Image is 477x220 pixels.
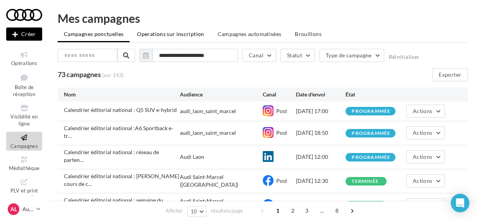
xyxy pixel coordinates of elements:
[64,197,163,211] span: Calendrier éditorial national : semaine du 28.07 au 03.08
[180,129,236,137] div: audi_laon_saint_marcel
[413,129,432,136] span: Actions
[6,154,42,173] a: Médiathèque
[276,108,287,114] span: Post
[180,107,236,115] div: audi_laon_saint_marcel
[58,12,468,24] div: Mes campagnes
[10,113,38,127] span: Visibilité en ligne
[6,27,42,41] button: Créer
[64,149,159,163] span: Calendrier éditorial national : réseau de partenaires LINKEDIN
[6,27,42,41] div: Nouvelle campagne
[6,132,42,151] a: Campagnes
[11,60,37,66] span: Opérations
[331,205,343,217] span: 8
[406,150,445,163] button: Actions
[413,177,432,184] span: Actions
[352,131,390,136] div: programmée
[242,49,276,62] button: Canal
[180,197,263,213] div: Audi Saint-Marcel ([GEOGRAPHIC_DATA])
[413,108,432,114] span: Actions
[13,84,35,98] span: Boîte de réception
[406,198,445,211] button: Actions
[211,207,243,215] span: résultats/page
[6,202,42,217] a: AL Audi LAON
[406,174,445,187] button: Actions
[180,153,204,161] div: Audi Laon
[263,91,296,98] div: Canal
[217,31,281,37] span: Campagnes automatisées
[10,143,38,149] span: Campagnes
[64,91,180,98] div: Nom
[352,155,390,160] div: programmée
[10,205,17,213] span: AL
[296,107,346,115] div: [DATE] 17:00
[64,173,179,187] span: Calendrier éditorial national : T.Marx cours de cuisine
[451,194,469,212] div: Open Intercom Messenger
[272,205,284,217] span: 1
[191,208,197,215] span: 10
[319,49,385,62] button: Type de campagne
[432,68,468,81] button: Exporter
[388,54,419,60] button: Réinitialiser
[9,165,40,171] span: Médiathèque
[10,186,39,208] span: PLV et print personnalisable
[280,49,315,62] button: Statut
[180,91,263,98] div: Audience
[296,91,346,98] div: Date d'envoi
[64,107,177,113] span: Calendrier éditorial national : Q5 SUV e-hybrid
[276,129,287,136] span: Post
[352,109,390,114] div: programmée
[6,49,42,68] a: Opérations
[406,126,445,139] button: Actions
[102,71,123,79] span: (sur 143)
[301,205,313,217] span: 3
[137,31,204,37] span: Operations sur inscription
[296,153,346,161] div: [DATE] 12:00
[64,125,173,139] span: Calendrier éditorial national :A6 Sportback e-tron
[406,105,445,118] button: Actions
[296,177,346,185] div: [DATE] 12:30
[58,70,101,79] span: 73 campagnes
[22,205,33,213] p: Audi LAON
[345,91,395,98] div: État
[6,71,42,99] a: Boîte de réception
[180,173,263,189] div: Audi Saint-Marcel ([GEOGRAPHIC_DATA])
[187,206,207,217] button: 10
[166,207,183,215] span: Afficher
[352,179,379,184] div: terminée
[296,129,346,137] div: [DATE] 18:50
[6,176,42,210] a: PLV et print personnalisable
[287,205,299,217] span: 2
[276,177,287,184] span: Post
[295,31,321,37] span: Brouillons
[413,153,432,160] span: Actions
[6,102,42,129] a: Visibilité en ligne
[316,205,328,217] span: ...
